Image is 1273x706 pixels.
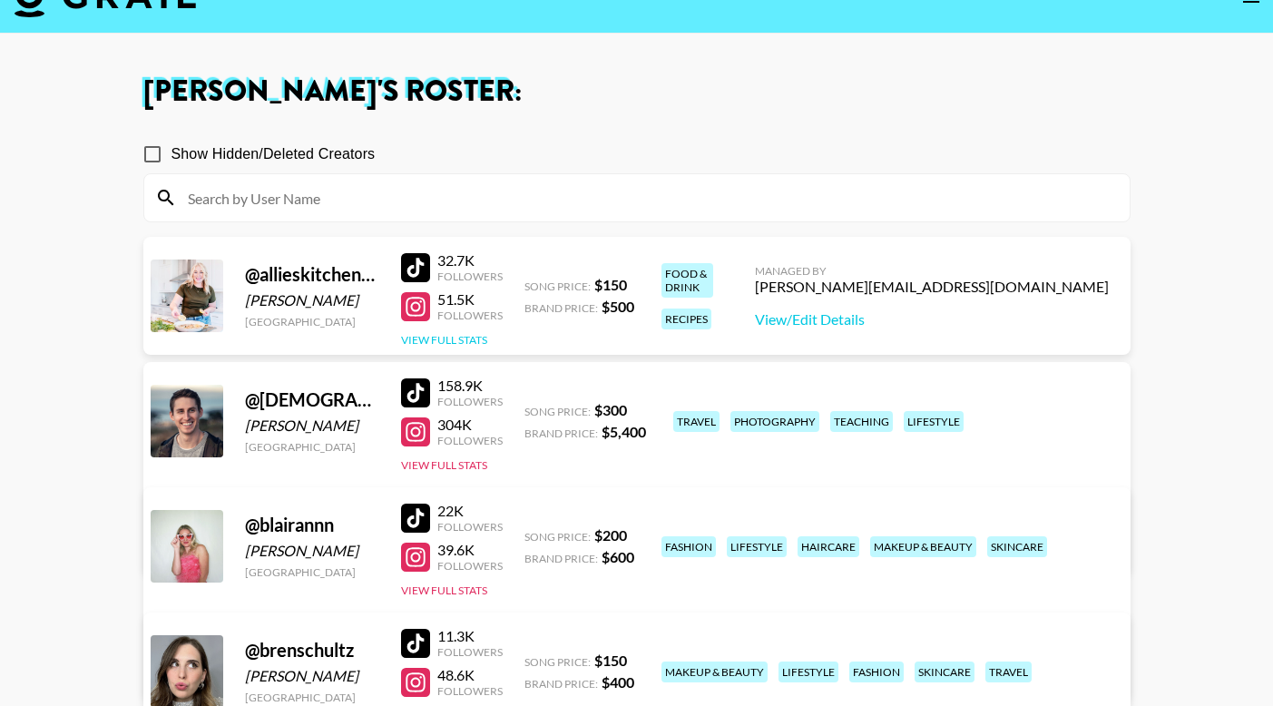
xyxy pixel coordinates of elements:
div: Followers [437,520,503,534]
span: Brand Price: [524,427,598,440]
div: travel [985,662,1032,682]
div: Followers [437,395,503,408]
div: [PERSON_NAME][EMAIL_ADDRESS][DOMAIN_NAME] [755,278,1109,296]
div: lifestyle [727,536,787,557]
div: @ brenschultz [245,639,379,662]
input: Search by User Name [177,183,1119,212]
div: 51.5K [437,290,503,309]
div: makeup & beauty [661,662,768,682]
strong: $ 150 [594,276,627,293]
div: photography [730,411,819,432]
span: Brand Price: [524,677,598,691]
div: [GEOGRAPHIC_DATA] [245,691,379,704]
div: Managed By [755,264,1109,278]
strong: $ 200 [594,526,627,544]
div: @ allieskitchentable [245,263,379,286]
strong: $ 500 [602,298,634,315]
div: Followers [437,645,503,659]
div: @ [DEMOGRAPHIC_DATA] [245,388,379,411]
div: teaching [830,411,893,432]
div: 32.7K [437,251,503,270]
div: 48.6K [437,666,503,684]
div: [PERSON_NAME] [245,291,379,309]
h1: [PERSON_NAME] 's Roster: [143,77,1131,106]
div: Followers [437,434,503,447]
div: Followers [437,270,503,283]
div: [GEOGRAPHIC_DATA] [245,565,379,579]
div: food & drink [661,263,713,298]
span: Song Price: [524,655,591,669]
div: travel [673,411,720,432]
div: lifestyle [778,662,838,682]
div: [GEOGRAPHIC_DATA] [245,440,379,454]
div: haircare [798,536,859,557]
span: Song Price: [524,405,591,418]
div: 158.9K [437,377,503,395]
div: Followers [437,559,503,573]
div: 22K [437,502,503,520]
span: Song Price: [524,530,591,544]
strong: $ 400 [602,673,634,691]
div: skincare [915,662,974,682]
div: makeup & beauty [870,536,976,557]
button: View Full Stats [401,333,487,347]
div: Followers [437,309,503,322]
div: [PERSON_NAME] [245,542,379,560]
span: Song Price: [524,279,591,293]
div: fashion [661,536,716,557]
span: Brand Price: [524,552,598,565]
strong: $ 300 [594,401,627,418]
span: Brand Price: [524,301,598,315]
div: lifestyle [904,411,964,432]
button: View Full Stats [401,458,487,472]
div: [PERSON_NAME] [245,667,379,685]
strong: $ 150 [594,652,627,669]
div: recipes [661,309,711,329]
div: 11.3K [437,627,503,645]
strong: $ 5,400 [602,423,646,440]
div: 39.6K [437,541,503,559]
div: skincare [987,536,1047,557]
div: @ blairannn [245,514,379,536]
div: Followers [437,684,503,698]
span: Show Hidden/Deleted Creators [171,143,376,165]
strong: $ 600 [602,548,634,565]
div: [GEOGRAPHIC_DATA] [245,315,379,328]
div: fashion [849,662,904,682]
a: View/Edit Details [755,310,1109,328]
div: 304K [437,416,503,434]
div: [PERSON_NAME] [245,417,379,435]
button: View Full Stats [401,583,487,597]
